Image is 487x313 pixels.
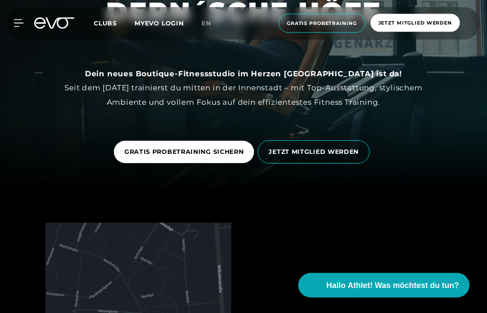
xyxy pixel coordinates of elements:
[378,19,452,27] span: Jetzt Mitglied werden
[326,280,459,292] span: Hallo Athlet! Was möchtest du tun?
[268,148,359,157] span: JETZT MITGLIED WERDEN
[46,67,441,110] div: Seit dem [DATE] trainierst du mitten in der Innenstadt – mit Top-Ausstattung, stylischem Ambiente...
[124,148,244,157] span: GRATIS PROBETRAINING SICHERN
[134,19,184,27] a: MYEVO LOGIN
[85,70,402,78] strong: Dein neues Boutique-Fitnessstudio im Herzen [GEOGRAPHIC_DATA] ist da!
[368,14,462,33] a: Jetzt Mitglied werden
[298,273,469,298] button: Hallo Athlet! Was möchtest du tun?
[287,20,357,27] span: Gratis Probetraining
[114,141,254,164] a: GRATIS PROBETRAINING SICHERN
[258,134,373,171] a: JETZT MITGLIED WERDEN
[201,18,222,28] a: en
[201,19,211,27] span: en
[94,19,117,27] span: Clubs
[94,19,134,27] a: Clubs
[276,14,368,33] a: Gratis Probetraining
